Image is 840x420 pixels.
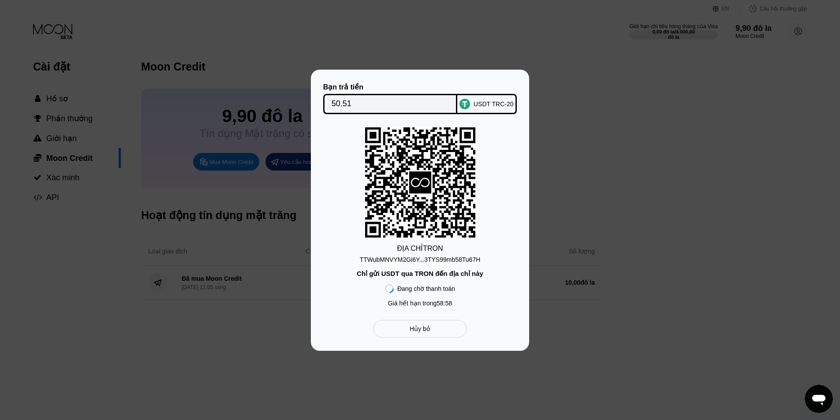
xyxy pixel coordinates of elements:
font: 58 [445,300,452,307]
font: 58 [437,300,444,307]
iframe: Nút để mở cửa sổ nhắn tin [805,385,833,413]
font: ĐỊA CHỈ [397,245,423,252]
font: Đang chờ thanh toán [397,285,455,292]
font: Bạn trả tiền [323,83,363,91]
font: Chỉ gửi USDT qua TRON đến địa chỉ này [357,270,483,277]
font: TRON [423,245,443,252]
font: Hủy bỏ [410,325,430,332]
div: Bạn trả tiềnUSDT TRC-20 [324,83,516,114]
div: Hủy bỏ [373,320,467,338]
div: TTWubMNVYM2Gi6Y...3TYS99mb58Tu67H [360,253,481,263]
font: TTWubMNVYM2Gi6Y...3TYS99mb58Tu67H [360,256,481,263]
font: : [444,300,445,307]
font: USDT TRC-20 [474,100,514,108]
font: Giá hết hạn trong [388,300,437,307]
